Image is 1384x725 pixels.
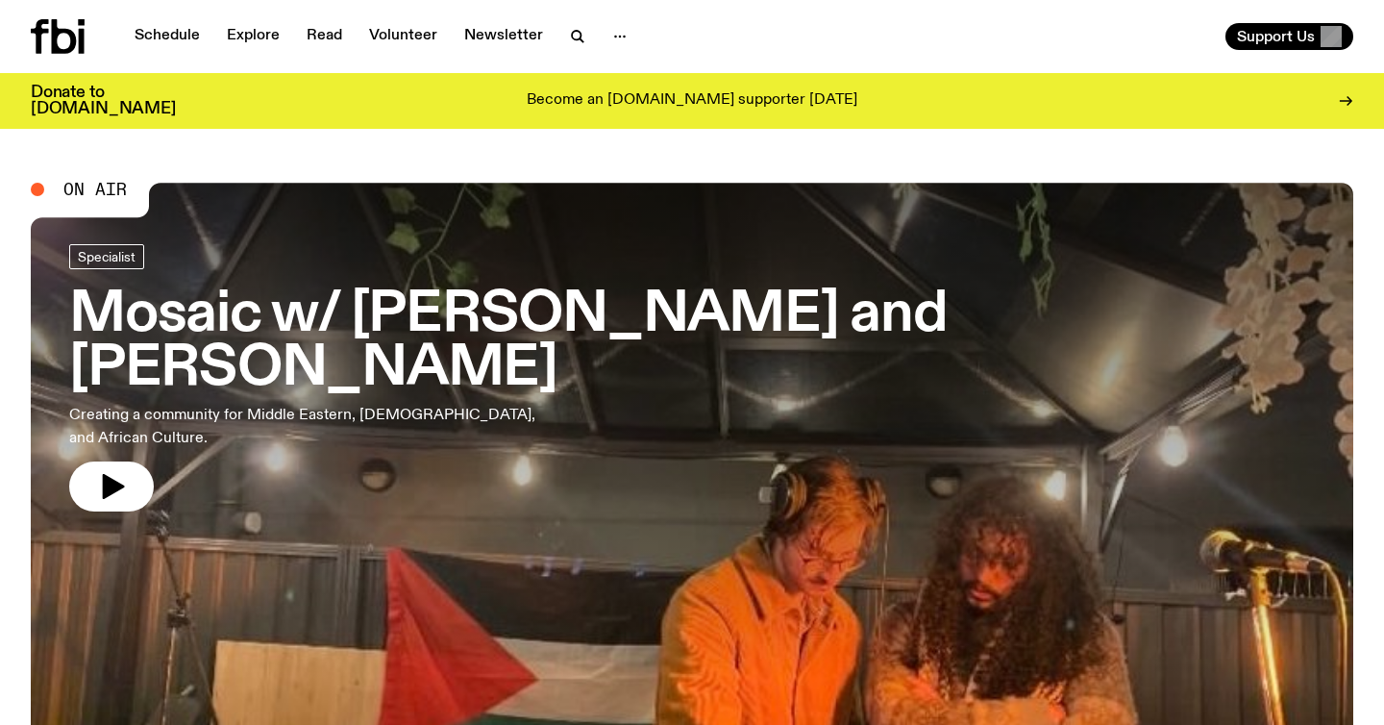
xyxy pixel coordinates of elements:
[215,23,291,50] a: Explore
[1225,23,1353,50] button: Support Us
[69,288,1315,396] h3: Mosaic w/ [PERSON_NAME] and [PERSON_NAME]
[123,23,211,50] a: Schedule
[78,249,136,263] span: Specialist
[31,85,176,117] h3: Donate to [DOMAIN_NAME]
[527,92,857,110] p: Become an [DOMAIN_NAME] supporter [DATE]
[69,404,561,450] p: Creating a community for Middle Eastern, [DEMOGRAPHIC_DATA], and African Culture.
[63,181,127,198] span: On Air
[69,244,1315,512] a: Mosaic w/ [PERSON_NAME] and [PERSON_NAME]Creating a community for Middle Eastern, [DEMOGRAPHIC_DA...
[358,23,449,50] a: Volunteer
[69,244,144,269] a: Specialist
[295,23,354,50] a: Read
[1237,28,1315,45] span: Support Us
[453,23,555,50] a: Newsletter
